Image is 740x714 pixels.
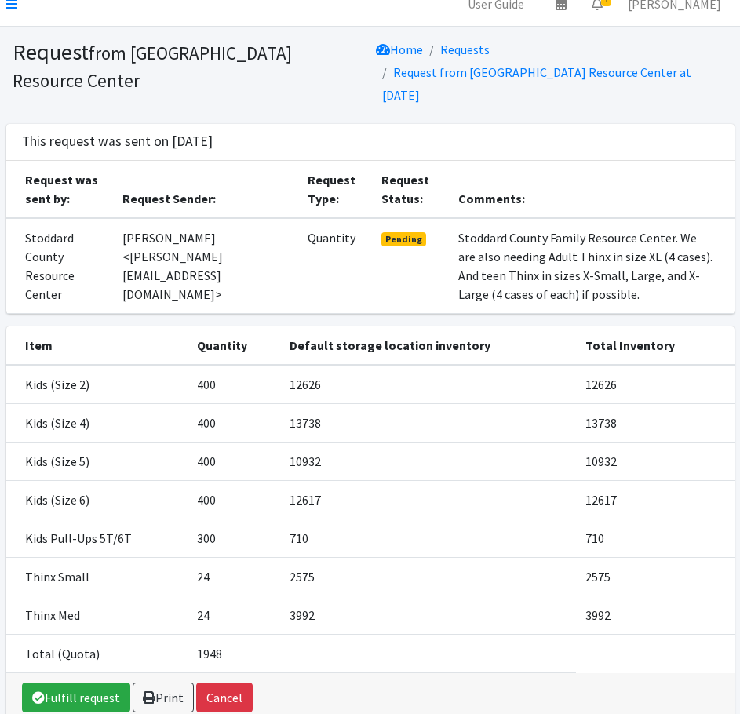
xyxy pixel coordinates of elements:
td: Thinx Med [6,596,188,634]
td: 400 [188,365,280,404]
a: Request from [GEOGRAPHIC_DATA] Resource Center at [DATE] [382,64,691,103]
td: 300 [188,519,280,557]
td: Kids (Size 6) [6,480,188,519]
span: Pending [381,232,426,246]
td: 10932 [280,442,576,480]
th: Item [6,326,188,365]
h1: Request [13,38,365,93]
td: 12617 [280,480,576,519]
th: Comments: [449,161,735,218]
td: 400 [188,480,280,519]
td: 12626 [576,365,735,404]
td: 24 [188,557,280,596]
a: Print [133,683,194,712]
small: from [GEOGRAPHIC_DATA] Resource Center [13,42,292,92]
th: Request Sender: [113,161,298,218]
td: Thinx Small [6,557,188,596]
th: Request Type: [298,161,373,218]
td: Stoddard County Family Resource Center. We are also needing Adult Thinx in size XL (4 cases). And... [449,218,735,314]
td: 3992 [280,596,576,634]
td: 3992 [576,596,735,634]
a: Fulfill request [22,683,130,712]
td: 24 [188,596,280,634]
a: Requests [440,42,490,57]
td: 710 [576,519,735,557]
td: 12626 [280,365,576,404]
td: 10932 [576,442,735,480]
th: Quantity [188,326,280,365]
td: Quantity [298,218,373,314]
th: Request Status: [372,161,449,218]
td: Kids (Size 2) [6,365,188,404]
td: 13738 [280,403,576,442]
td: 1948 [188,634,280,672]
td: 12617 [576,480,735,519]
td: Stoddard County Resource Center [6,218,113,314]
td: 2575 [576,557,735,596]
td: 13738 [576,403,735,442]
td: 710 [280,519,576,557]
td: Total (Quota) [6,634,188,672]
td: Kids (Size 4) [6,403,188,442]
td: Kids Pull-Ups 5T/6T [6,519,188,557]
td: 2575 [280,557,576,596]
td: [PERSON_NAME] <[PERSON_NAME][EMAIL_ADDRESS][DOMAIN_NAME]> [113,218,298,314]
td: 400 [188,403,280,442]
button: Cancel [196,683,253,712]
th: Total Inventory [576,326,735,365]
td: Kids (Size 5) [6,442,188,480]
h3: This request was sent on [DATE] [22,133,213,150]
th: Default storage location inventory [280,326,576,365]
td: 400 [188,442,280,480]
a: Home [376,42,423,57]
th: Request was sent by: [6,161,113,218]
